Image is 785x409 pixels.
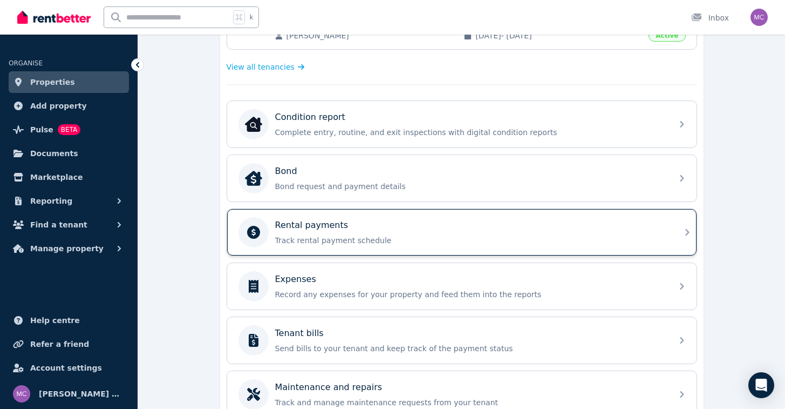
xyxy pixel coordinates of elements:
[227,209,697,256] a: Rental paymentsTrack rental payment schedule
[30,361,102,374] span: Account settings
[9,238,129,259] button: Manage property
[227,101,697,147] a: Condition reportCondition reportComplete entry, routine, and exit inspections with digital condit...
[9,143,129,164] a: Documents
[227,62,305,72] a: View all tenancies
[275,273,316,286] p: Expenses
[275,235,666,246] p: Track rental payment schedule
[275,289,666,300] p: Record any expenses for your property and feed them into the reports
[9,59,43,67] span: ORGANISE
[9,310,129,331] a: Help centre
[748,372,774,398] div: Open Intercom Messenger
[227,317,697,364] a: Tenant billsSend bills to your tenant and keep track of the payment status
[9,214,129,236] button: Find a tenant
[30,171,83,184] span: Marketplace
[9,119,129,140] a: PulseBETA
[227,263,697,310] a: ExpensesRecord any expenses for your property and feed them into the reports
[17,9,91,25] img: RentBetter
[249,13,253,22] span: k
[691,12,729,23] div: Inbox
[30,195,72,207] span: Reporting
[30,338,89,351] span: Refer a friend
[649,30,685,42] span: Active
[30,242,104,255] span: Manage property
[475,30,642,41] span: [DATE] - [DATE]
[30,147,78,160] span: Documents
[9,190,129,212] button: Reporting
[58,124,80,135] span: BETA
[275,165,297,178] p: Bond
[30,218,87,231] span: Find a tenant
[750,9,768,26] img: Matt Campbell & Steven McDowall
[227,155,697,202] a: BondBondBond request and payment details
[13,385,30,403] img: Matt Campbell & Steven McDowall
[275,181,666,192] p: Bond request and payment details
[245,116,262,133] img: Condition report
[275,219,349,232] p: Rental payments
[39,387,125,400] span: [PERSON_NAME] & [PERSON_NAME]
[30,314,80,327] span: Help centre
[9,95,129,117] a: Add property
[275,111,345,124] p: Condition report
[227,62,295,72] span: View all tenancies
[9,166,129,188] a: Marketplace
[275,327,324,340] p: Tenant bills
[30,99,87,112] span: Add property
[30,123,53,136] span: Pulse
[275,343,666,354] p: Send bills to your tenant and keep track of the payment status
[275,381,383,394] p: Maintenance and repairs
[9,71,129,93] a: Properties
[30,76,75,89] span: Properties
[286,30,453,41] span: [PERSON_NAME]
[275,397,666,408] p: Track and manage maintenance requests from your tenant
[9,333,129,355] a: Refer a friend
[245,170,262,187] img: Bond
[9,357,129,379] a: Account settings
[275,127,666,138] p: Complete entry, routine, and exit inspections with digital condition reports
